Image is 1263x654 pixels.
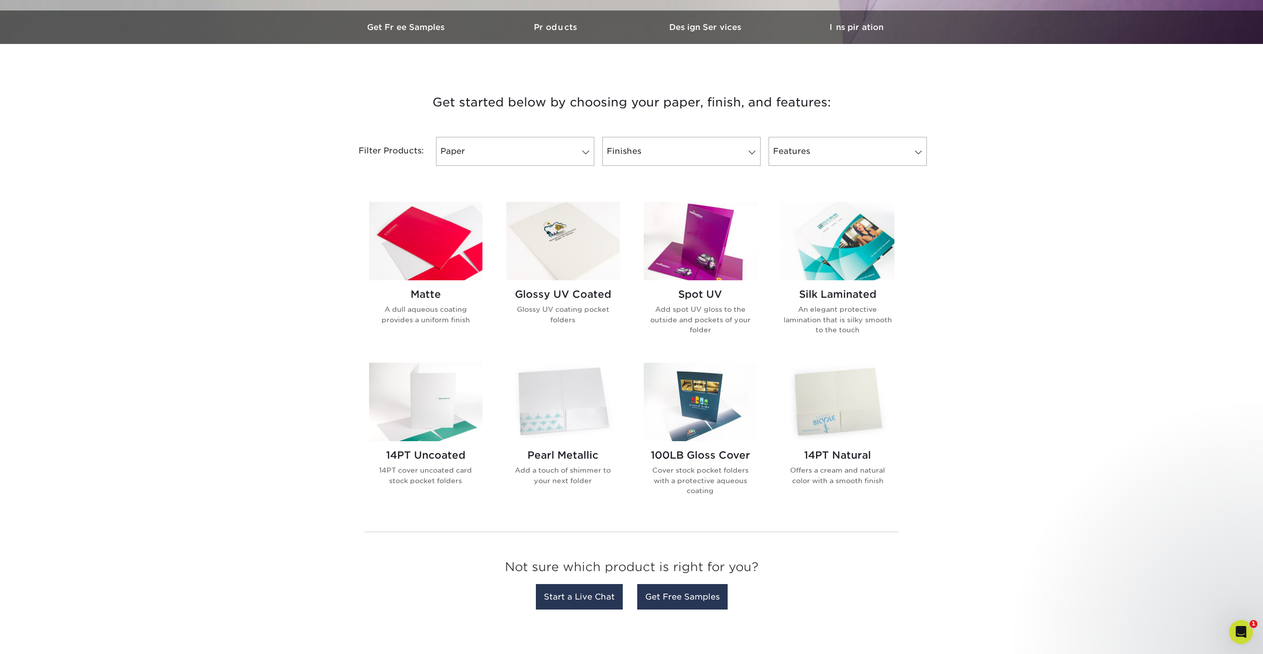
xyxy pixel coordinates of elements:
[436,137,594,166] a: Paper
[781,288,894,300] h2: Silk Laminated
[644,202,757,351] a: Spot UV Presentation Folders Spot UV Add spot UV gloss to the outside and pockets of your folder
[369,363,482,512] a: 14PT Uncoated Presentation Folders 14PT Uncoated 14PT cover uncoated card stock pocket folders
[782,10,931,44] a: Inspiration
[644,363,757,512] a: 100LB Gloss Cover Presentation Folders 100LB Gloss Cover Cover stock pocket folders with a protec...
[482,10,632,44] a: Products
[369,449,482,461] h2: 14PT Uncoated
[506,202,620,280] img: Glossy UV Coated Presentation Folders
[781,465,894,486] p: Offers a cream and natural color with a smooth finish
[632,22,782,32] h3: Design Services
[369,288,482,300] h2: Matte
[365,552,899,587] h3: Not sure which product is right for you?
[482,22,632,32] h3: Products
[332,137,432,166] div: Filter Products:
[369,202,482,351] a: Matte Presentation Folders Matte A dull aqueous coating provides a uniform finish
[1250,620,1258,628] span: 1
[506,304,620,325] p: Glossy UV coating pocket folders
[602,137,761,166] a: Finishes
[781,304,894,335] p: An elegant protective lamination that is silky smooth to the touch
[644,363,757,441] img: 100LB Gloss Cover Presentation Folders
[644,465,757,496] p: Cover stock pocket folders with a protective aqueous coating
[644,304,757,335] p: Add spot UV gloss to the outside and pockets of your folder
[332,22,482,32] h3: Get Free Samples
[781,363,894,441] img: 14PT Natural Presentation Folders
[644,449,757,461] h2: 100LB Gloss Cover
[782,22,931,32] h3: Inspiration
[644,202,757,280] img: Spot UV Presentation Folders
[781,202,894,280] img: Silk Laminated Presentation Folders
[632,10,782,44] a: Design Services
[506,363,620,512] a: Pearl Metallic Presentation Folders Pearl Metallic Add a touch of shimmer to your next folder
[644,288,757,300] h2: Spot UV
[506,465,620,486] p: Add a touch of shimmer to your next folder
[506,363,620,441] img: Pearl Metallic Presentation Folders
[536,584,623,610] a: Start a Live Chat
[506,449,620,461] h2: Pearl Metallic
[506,288,620,300] h2: Glossy UV Coated
[781,449,894,461] h2: 14PT Natural
[369,202,482,280] img: Matte Presentation Folders
[506,202,620,351] a: Glossy UV Coated Presentation Folders Glossy UV Coated Glossy UV coating pocket folders
[369,304,482,325] p: A dull aqueous coating provides a uniform finish
[1229,620,1253,644] iframe: Intercom live chat
[369,465,482,486] p: 14PT cover uncoated card stock pocket folders
[340,80,924,125] h3: Get started below by choosing your paper, finish, and features:
[769,137,927,166] a: Features
[332,10,482,44] a: Get Free Samples
[781,202,894,351] a: Silk Laminated Presentation Folders Silk Laminated An elegant protective lamination that is silky...
[637,584,728,610] a: Get Free Samples
[369,363,482,441] img: 14PT Uncoated Presentation Folders
[781,363,894,512] a: 14PT Natural Presentation Folders 14PT Natural Offers a cream and natural color with a smooth finish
